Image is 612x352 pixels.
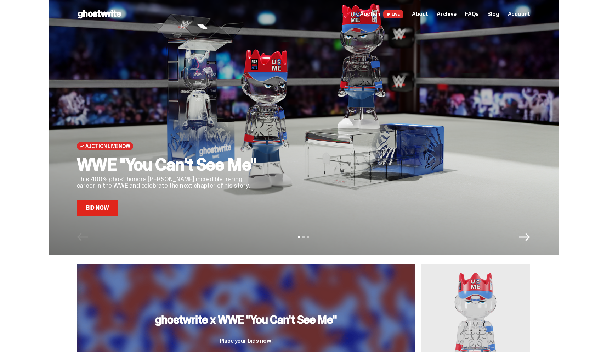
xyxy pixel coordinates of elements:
[77,176,261,189] p: This 400% ghost honors [PERSON_NAME] incredible in-ring career in the WWE and celebrate the next ...
[298,236,300,238] button: View slide 1
[383,10,403,18] span: LIVE
[465,11,479,17] a: FAQs
[360,11,380,17] span: Auction
[508,11,530,17] a: Account
[77,200,118,216] a: Bid Now
[307,236,309,238] button: View slide 3
[519,231,530,243] button: Next
[437,11,457,17] a: Archive
[302,236,305,238] button: View slide 2
[412,11,428,17] a: About
[487,11,499,17] a: Blog
[155,338,337,344] p: Place your bids now!
[155,314,337,325] h3: ghostwrite x WWE "You Can't See Me"
[77,156,261,173] h2: WWE "You Can't See Me"
[85,143,130,149] span: Auction Live Now
[360,10,403,18] a: Auction LIVE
